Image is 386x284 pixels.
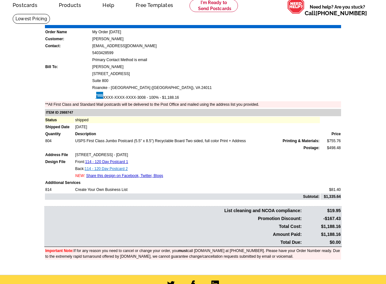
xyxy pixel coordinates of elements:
a: Share this design on Facebook, Twitter, Blogs [86,174,163,178]
td: Subtotal: [45,193,320,200]
td: Suite 800 [92,78,341,84]
td: shipped [75,117,320,123]
font: Important Note: [45,249,73,253]
td: ITEM ID 2988747 [45,109,341,116]
td: Order Name [45,29,91,35]
td: [PERSON_NAME] [92,64,341,70]
td: [EMAIL_ADDRESS][DOMAIN_NAME] [92,43,341,49]
span: NEW: [75,174,85,178]
td: 804 [45,138,74,144]
td: Back: [75,166,320,172]
td: USPS First Class Jumbo Postcard (5.5" x 8.5") Recyclable Board Two sided, full color Print + Address [75,138,320,144]
td: Customer: [45,36,91,42]
td: **All First Class and Standard Mail postcards will be delivered to the Post Office and mailed usi... [45,101,341,108]
td: Bill To: [45,64,91,70]
td: Total Cost: [45,223,302,230]
td: [STREET_ADDRESS] - [DATE] [75,152,320,158]
td: 814 [45,186,74,193]
td: Address File [45,152,74,158]
td: [STREET_ADDRESS] [92,71,341,77]
b: must [178,249,187,253]
td: Quantity [45,131,74,137]
td: Front: [75,159,320,165]
td: Additional Services [45,180,341,186]
td: [PERSON_NAME] [92,36,341,42]
td: Price [321,131,341,137]
td: 5403428599 [92,50,341,56]
iframe: LiveChat chat widget [259,137,386,284]
td: Create Your Own Business List [75,186,320,193]
td: Status [45,117,74,123]
a: 114 - 120 Day Postcard 2 [85,167,128,171]
td: XXXX-XXXX-XXXX-3008 - 100% - $1,188.16 [92,92,341,101]
td: Amount Paid: [45,231,302,238]
td: Primary Contact Method is email [92,57,341,63]
td: List cleaning and NCOA compliance: [45,207,302,214]
a: 114 - 120 Day Postcard 1 [85,160,128,164]
td: Total Due: [45,239,302,246]
td: My Order [DATE] [92,29,341,35]
td: If for any reason you need to cancel or change your order, you call [DOMAIN_NAME] at [PHONE_NUMBE... [45,248,341,260]
a: [PHONE_NUMBER] [315,10,367,16]
td: Promotion Discount: [45,215,302,222]
td: Shipped Date [45,124,74,130]
td: Design File [45,159,74,165]
td: Contact: [45,43,91,49]
span: Need help? Are you stuck? [305,4,370,16]
td: Roanoke - [GEOGRAPHIC_DATA] ([GEOGRAPHIC_DATA]), VA 24011 [92,85,341,91]
span: Call [305,10,367,16]
td: Description [75,131,320,137]
img: amex.gif [92,92,103,99]
td: [DATE] [75,124,320,130]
